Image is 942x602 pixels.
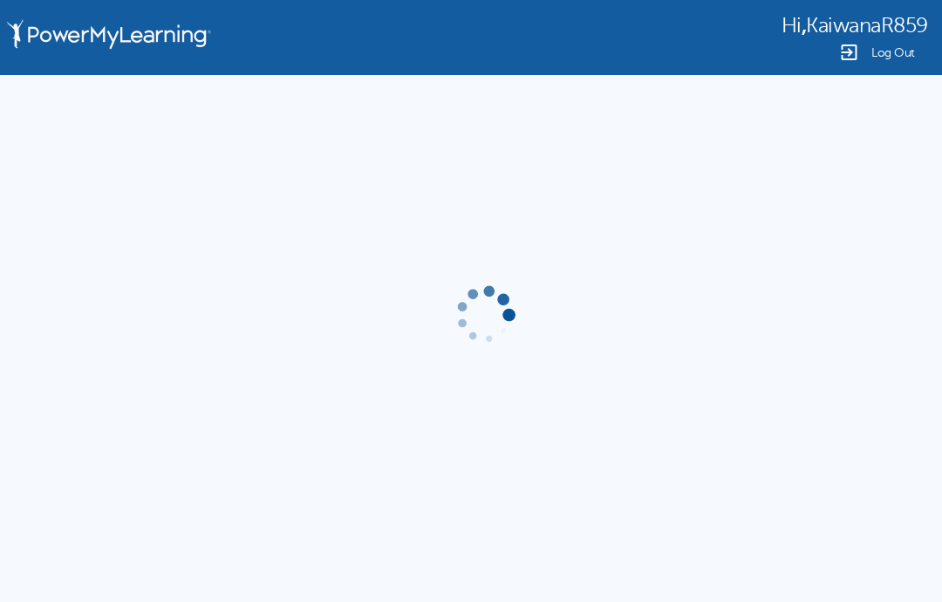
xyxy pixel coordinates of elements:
[453,283,517,347] img: gif-load2.gif
[782,14,802,38] span: Hi
[782,12,928,38] div: ,
[806,14,928,38] span: KaiwanaR859
[838,42,859,63] img: Logout Icon
[871,46,915,59] span: Log Out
